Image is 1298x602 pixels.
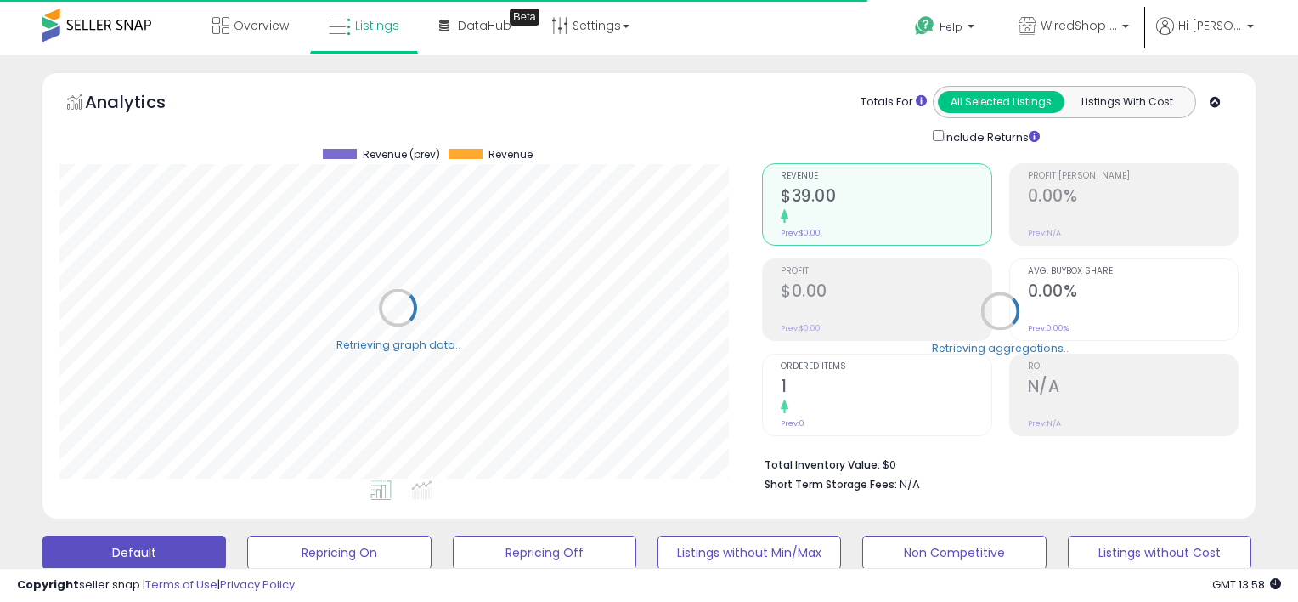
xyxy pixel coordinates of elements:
[920,127,1060,146] div: Include Returns
[914,15,935,37] i: Get Help
[17,576,79,593] strong: Copyright
[862,536,1046,570] button: Non Competitive
[234,17,289,34] span: Overview
[1041,17,1117,34] span: WiredShop Direct
[145,576,217,593] a: Terms of Use
[940,20,962,34] span: Help
[355,17,399,34] span: Listings
[938,91,1064,113] button: All Selected Listings
[17,577,295,593] div: seller snap | |
[1178,17,1242,34] span: Hi [PERSON_NAME]
[85,90,199,118] h5: Analytics
[220,576,295,593] a: Privacy Policy
[1068,536,1251,570] button: Listings without Cost
[1064,91,1190,113] button: Listings With Cost
[861,94,927,111] div: Totals For
[901,3,991,55] a: Help
[42,536,226,570] button: Default
[247,536,431,570] button: Repricing On
[932,340,1069,355] div: Retrieving aggregations..
[336,337,460,352] div: Retrieving graph data..
[510,9,539,26] div: Tooltip anchor
[458,17,511,34] span: DataHub
[1156,17,1254,55] a: Hi [PERSON_NAME]
[1212,576,1281,593] span: 2025-08-18 13:58 GMT
[657,536,841,570] button: Listings without Min/Max
[453,536,636,570] button: Repricing Off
